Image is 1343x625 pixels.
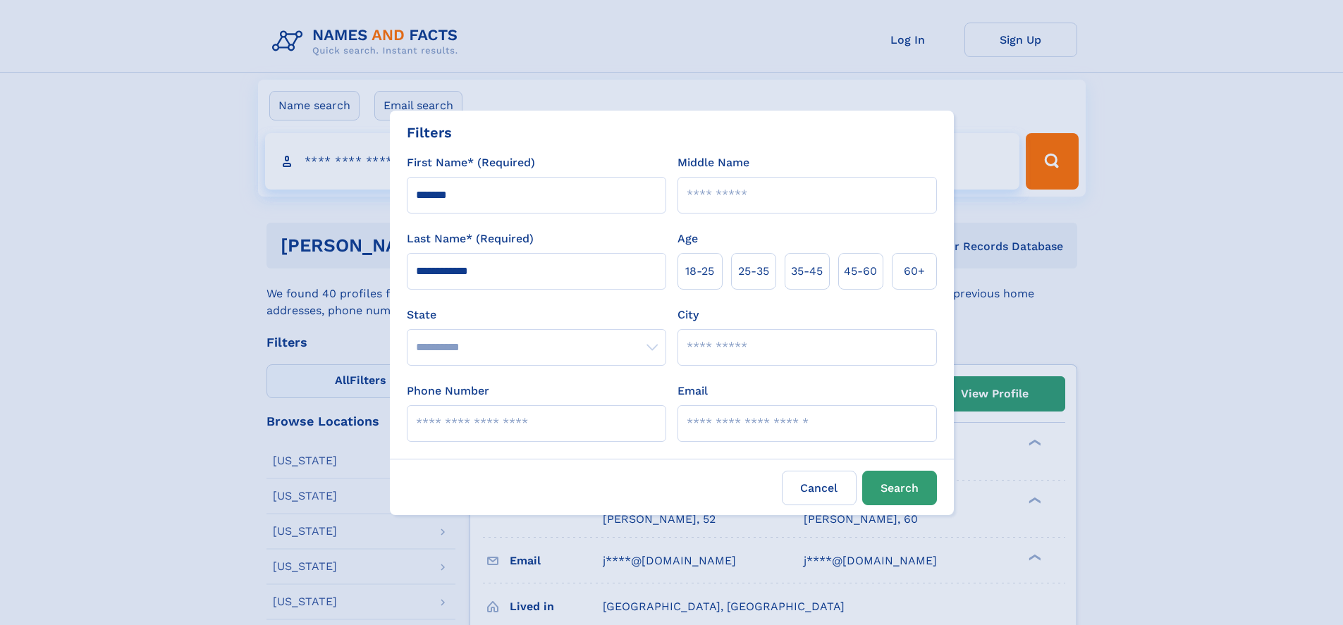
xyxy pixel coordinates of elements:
label: Phone Number [407,383,489,400]
label: City [677,307,699,323]
label: Last Name* (Required) [407,230,534,247]
label: Middle Name [677,154,749,171]
span: 25‑35 [738,263,769,280]
label: State [407,307,666,323]
label: Email [677,383,708,400]
span: 60+ [904,263,925,280]
label: First Name* (Required) [407,154,535,171]
span: 45‑60 [844,263,877,280]
div: Filters [407,122,452,143]
label: Cancel [782,471,857,505]
span: 35‑45 [791,263,823,280]
button: Search [862,471,937,505]
span: 18‑25 [685,263,714,280]
label: Age [677,230,698,247]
